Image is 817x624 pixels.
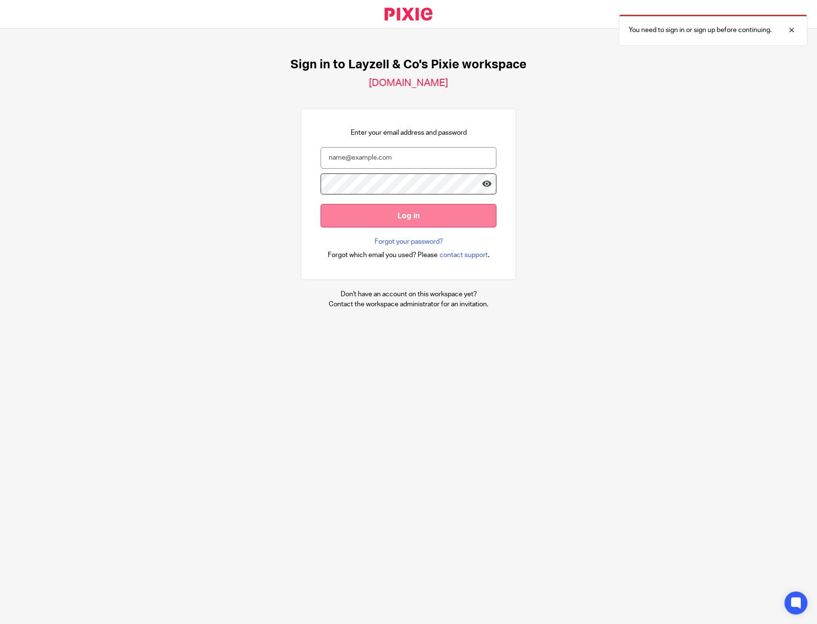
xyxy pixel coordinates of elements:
[321,147,496,169] input: name@example.com
[328,249,490,260] div: .
[290,57,527,72] h1: Sign in to Layzell & Co's Pixie workspace
[440,250,488,260] span: contact support
[328,250,438,260] span: Forgot which email you used? Please
[375,237,443,247] a: Forgot your password?
[321,204,496,227] input: Log in
[329,290,488,299] p: Don't have an account on this workspace yet?
[629,25,772,35] p: You need to sign in or sign up before continuing.
[329,300,488,309] p: Contact the workspace administrator for an invitation.
[351,128,467,138] p: Enter your email address and password
[369,77,448,89] h2: [DOMAIN_NAME]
